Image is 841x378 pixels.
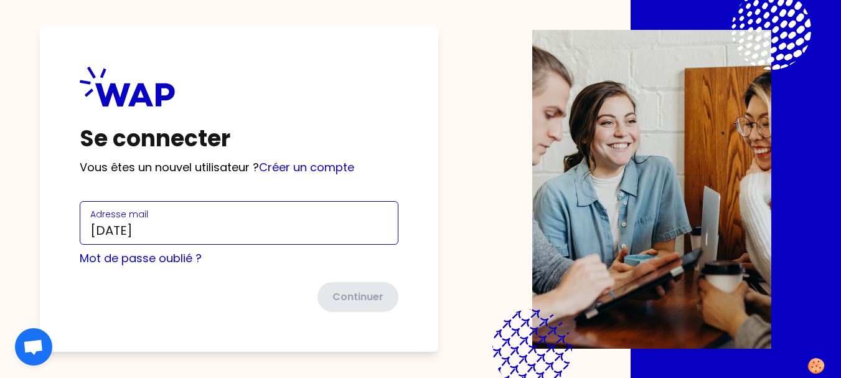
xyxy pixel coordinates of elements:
h1: Se connecter [80,126,398,151]
a: Créer un compte [259,159,354,175]
label: Adresse mail [90,208,148,220]
p: Vous êtes un nouvel utilisateur ? [80,159,398,176]
div: Ouvrir le chat [15,328,52,366]
button: Continuer [317,282,398,312]
img: Description [532,30,771,349]
a: Mot de passe oublié ? [80,250,202,266]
